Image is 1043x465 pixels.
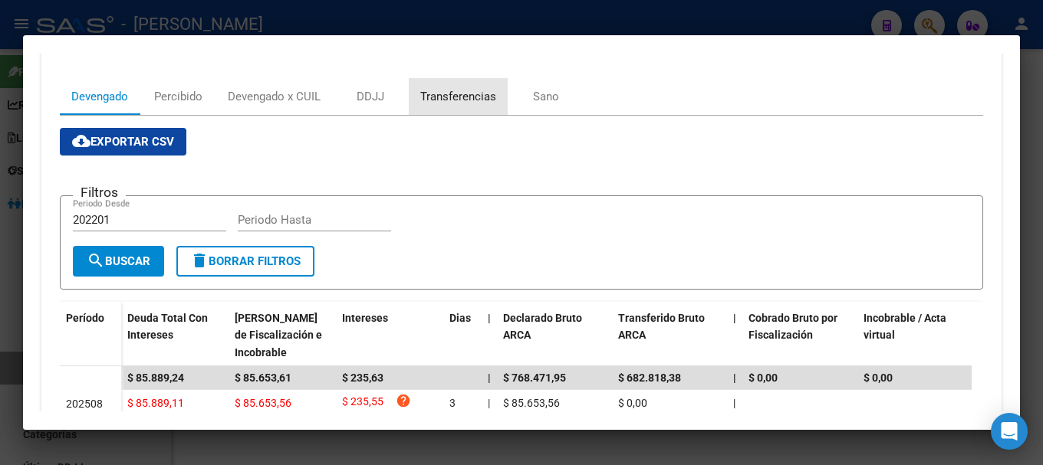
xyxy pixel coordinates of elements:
[176,246,314,277] button: Borrar Filtros
[127,312,208,342] span: Deuda Total Con Intereses
[497,302,612,369] datatable-header-cell: Declarado Bruto ARCA
[190,251,209,270] mat-icon: delete
[235,312,322,359] span: [PERSON_NAME] de Fiscalización e Incobrable
[733,312,736,324] span: |
[229,302,336,369] datatable-header-cell: Deuda Bruta Neto de Fiscalización e Incobrable
[618,397,647,409] span: $ 0,00
[612,302,727,369] datatable-header-cell: Transferido Bruto ARCA
[235,372,291,384] span: $ 85.653,61
[488,312,491,324] span: |
[991,413,1028,450] div: Open Intercom Messenger
[618,312,705,342] span: Transferido Bruto ARCA
[488,397,490,409] span: |
[443,302,482,369] datatable-header-cell: Dias
[733,372,736,384] span: |
[449,397,456,409] span: 3
[66,398,103,410] span: 202508
[503,397,560,409] span: $ 85.653,56
[87,251,105,270] mat-icon: search
[72,132,90,150] mat-icon: cloud_download
[72,135,174,149] span: Exportar CSV
[449,312,471,324] span: Dias
[71,88,128,105] div: Devengado
[121,302,229,369] datatable-header-cell: Deuda Total Con Intereses
[66,312,104,324] span: Período
[857,302,972,369] datatable-header-cell: Incobrable / Acta virtual
[73,246,164,277] button: Buscar
[482,302,497,369] datatable-header-cell: |
[503,372,566,384] span: $ 768.471,95
[336,302,443,369] datatable-header-cell: Intereses
[357,88,384,105] div: DDJJ
[342,372,383,384] span: $ 235,63
[503,312,582,342] span: Declarado Bruto ARCA
[733,397,735,409] span: |
[618,372,681,384] span: $ 682.818,38
[864,312,946,342] span: Incobrable / Acta virtual
[342,312,388,324] span: Intereses
[420,88,496,105] div: Transferencias
[190,254,301,268] span: Borrar Filtros
[87,254,150,268] span: Buscar
[749,372,778,384] span: $ 0,00
[342,393,383,414] span: $ 235,55
[488,372,491,384] span: |
[127,397,184,409] span: $ 85.889,11
[749,312,837,342] span: Cobrado Bruto por Fiscalización
[235,397,291,409] span: $ 85.653,56
[864,372,893,384] span: $ 0,00
[396,393,411,408] i: help
[60,302,121,366] datatable-header-cell: Período
[727,302,742,369] datatable-header-cell: |
[742,302,857,369] datatable-header-cell: Cobrado Bruto por Fiscalización
[73,184,126,201] h3: Filtros
[127,372,184,384] span: $ 85.889,24
[154,88,202,105] div: Percibido
[533,88,559,105] div: Sano
[60,128,186,156] button: Exportar CSV
[228,88,321,105] div: Devengado x CUIL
